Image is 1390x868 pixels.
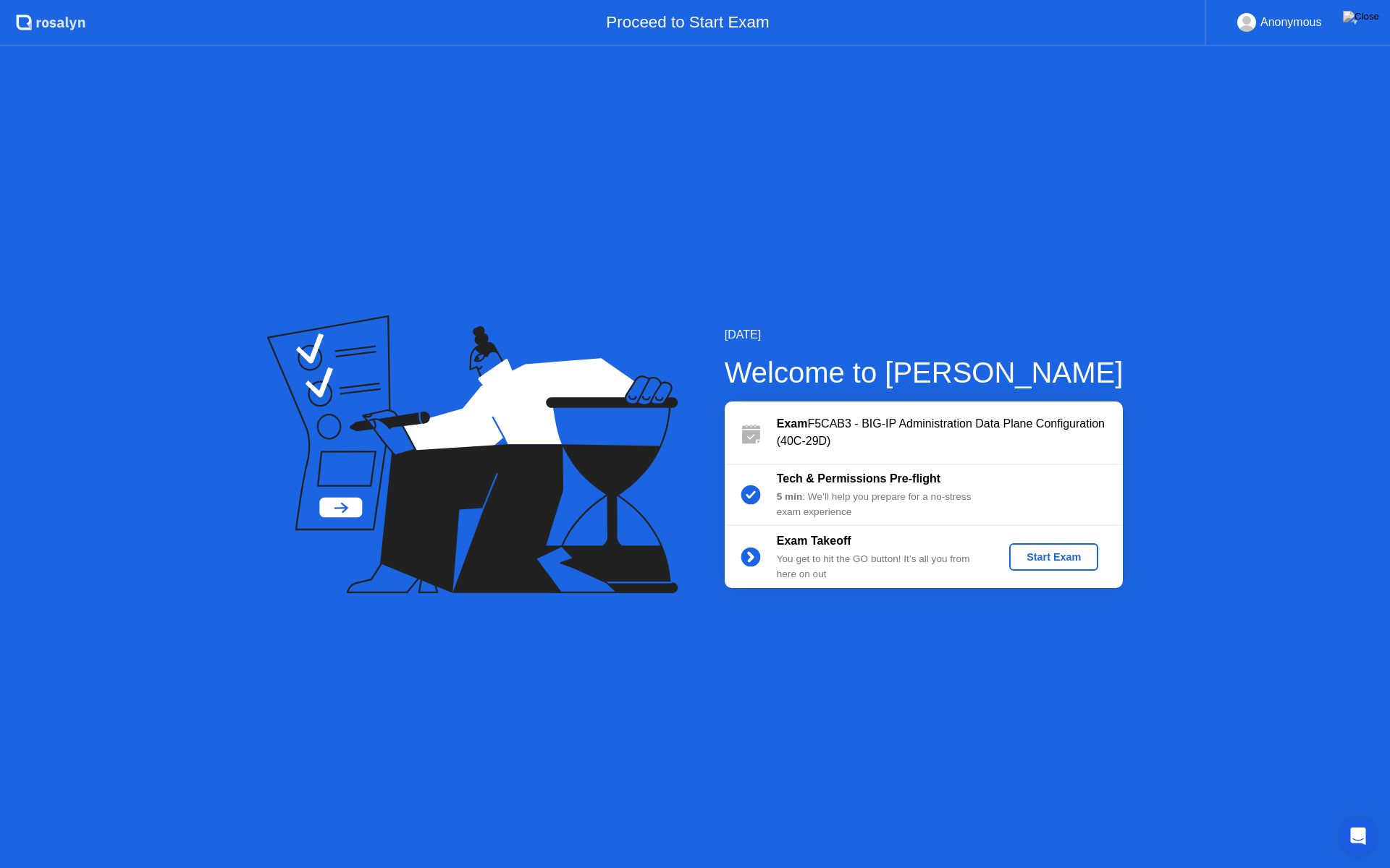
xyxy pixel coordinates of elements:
[1015,551,1092,563] div: Start Exam
[777,415,1123,450] div: F5CAB3 - BIG-IP Administration Data Plane Configuration (40C-29D)
[777,491,803,502] b: 5 min
[777,535,851,547] b: Exam Takeoff
[1341,819,1376,854] div: Open Intercom Messenger
[1009,543,1098,571] button: Start Exam
[725,351,1124,394] div: Welcome to [PERSON_NAME]
[1343,11,1379,22] img: Close
[777,552,985,582] div: You get to hit the GO button! It’s all you from here on out
[777,417,808,430] b: Exam
[777,472,940,485] b: Tech & Permissions Pre-flight
[1260,13,1322,32] div: Anonymous
[777,490,985,519] div: : We’ll help you prepare for a no-stress exam experience
[725,326,1124,344] div: [DATE]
